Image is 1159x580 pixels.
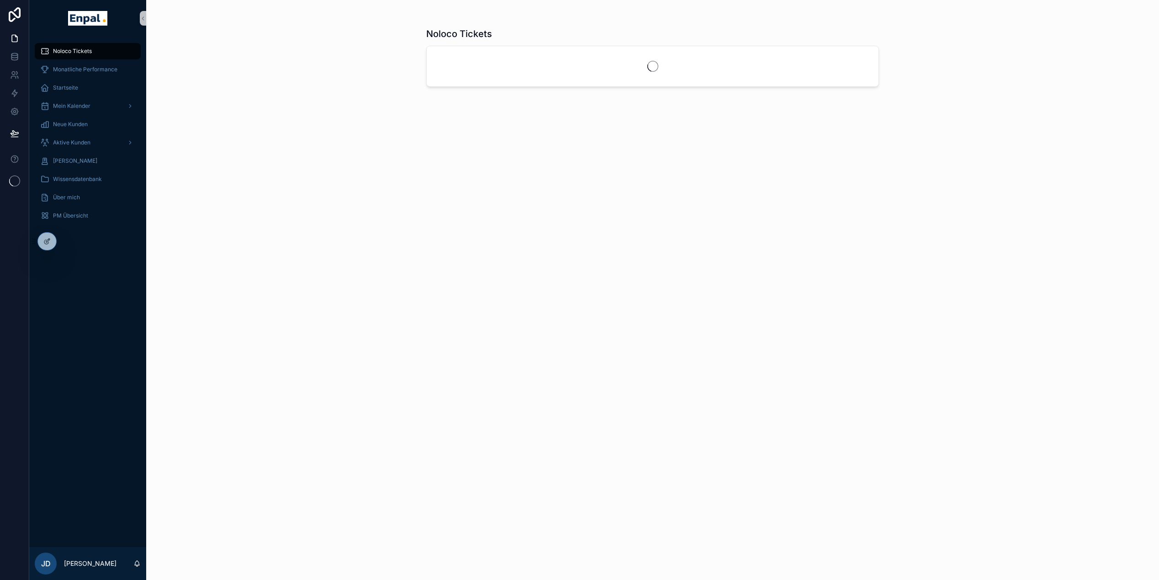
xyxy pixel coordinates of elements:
a: Wissensdatenbank [35,171,141,187]
span: PM Übersicht [53,212,88,219]
span: Neue Kunden [53,121,88,128]
a: Neue Kunden [35,116,141,133]
a: Startseite [35,80,141,96]
span: [PERSON_NAME] [53,157,97,165]
a: Noloco Tickets [35,43,141,59]
span: Noloco Tickets [53,48,92,55]
img: App logo [68,11,107,26]
a: [PERSON_NAME] [35,153,141,169]
span: Mein Kalender [53,102,90,110]
span: Wissensdatenbank [53,176,102,183]
a: Monatliche Performance [35,61,141,78]
a: Mein Kalender [35,98,141,114]
span: JD [41,558,51,569]
div: scrollable content [29,37,146,236]
span: Monatliche Performance [53,66,117,73]
a: Über mich [35,189,141,206]
a: PM Übersicht [35,208,141,224]
span: Aktive Kunden [53,139,90,146]
a: Aktive Kunden [35,134,141,151]
span: Startseite [53,84,78,91]
p: [PERSON_NAME] [64,559,116,568]
span: Über mich [53,194,80,201]
h1: Noloco Tickets [426,27,492,40]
